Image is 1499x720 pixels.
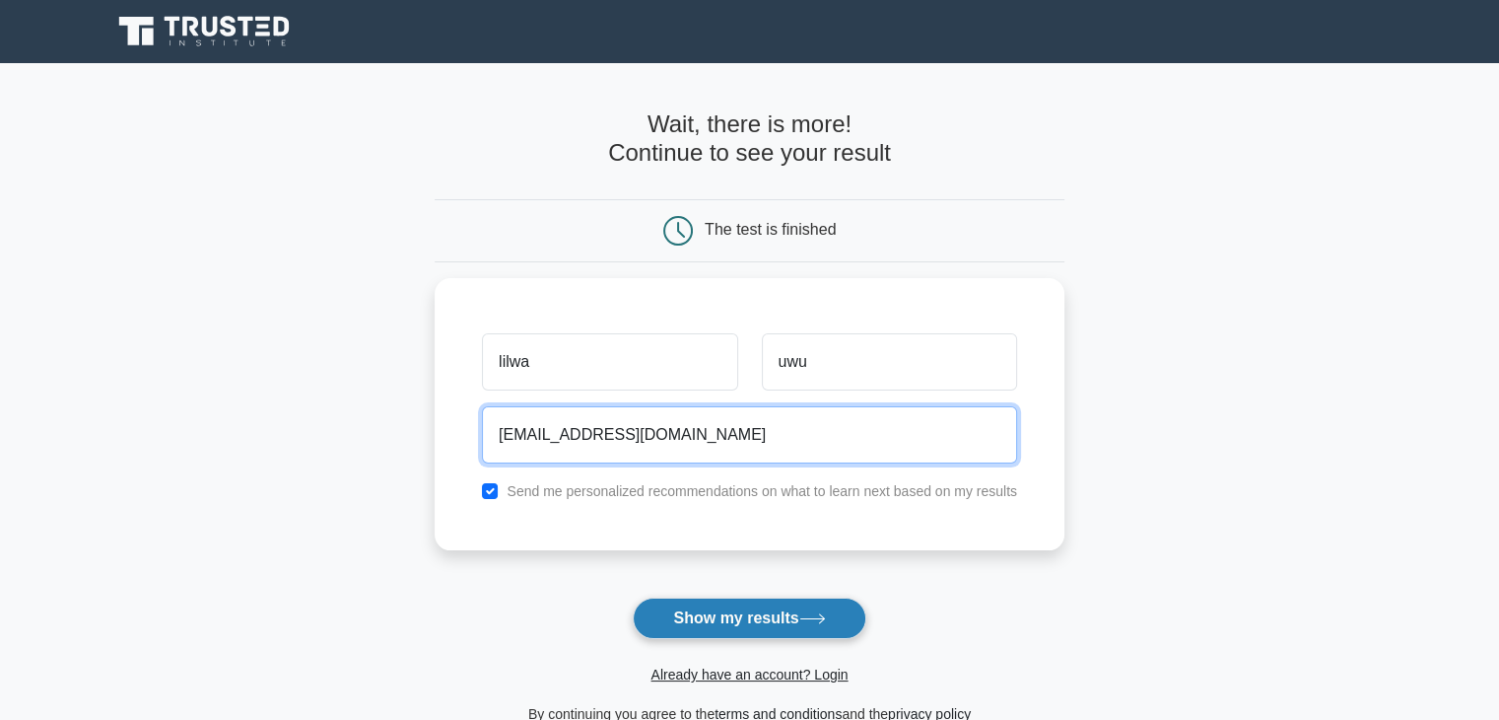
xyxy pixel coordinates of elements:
input: First name [482,333,737,391]
label: Send me personalized recommendations on what to learn next based on my results [507,483,1017,499]
div: The test is finished [705,221,836,238]
input: Last name [762,333,1017,391]
button: Show my results [633,598,865,639]
h4: Wait, there is more! Continue to see your result [435,110,1064,168]
a: Already have an account? Login [650,667,848,683]
input: Email [482,406,1017,464]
